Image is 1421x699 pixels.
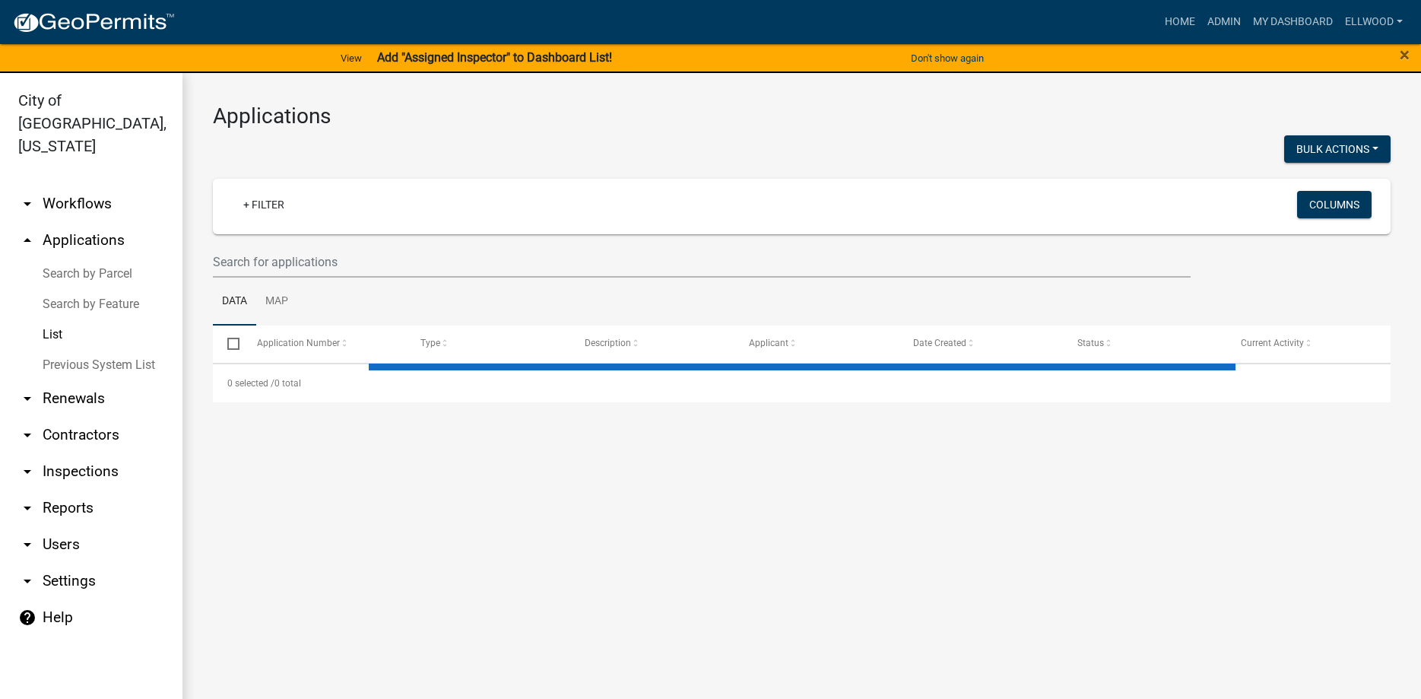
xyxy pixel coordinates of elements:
i: help [18,608,36,627]
a: Home [1159,8,1201,37]
i: arrow_drop_down [18,426,36,444]
datatable-header-cell: Applicant [734,326,899,362]
a: Ellwood [1339,8,1409,37]
button: Don't show again [905,46,990,71]
span: × [1400,44,1410,65]
span: 0 selected / [227,378,274,389]
span: Description [585,338,631,348]
i: arrow_drop_down [18,389,36,408]
datatable-header-cell: Description [570,326,734,362]
a: + Filter [231,191,297,218]
button: Close [1400,46,1410,64]
datatable-header-cell: Current Activity [1226,326,1391,362]
span: Date Created [913,338,966,348]
span: Current Activity [1241,338,1304,348]
span: Application Number [257,338,340,348]
a: Map [256,278,297,326]
div: 0 total [213,364,1391,402]
a: Data [213,278,256,326]
span: Applicant [749,338,788,348]
i: arrow_drop_down [18,499,36,517]
datatable-header-cell: Select [213,326,242,362]
a: View [335,46,368,71]
datatable-header-cell: Application Number [242,326,406,362]
input: Search for applications [213,246,1191,278]
a: Admin [1201,8,1247,37]
span: Status [1077,338,1104,348]
span: Type [420,338,440,348]
datatable-header-cell: Date Created [899,326,1063,362]
i: arrow_drop_down [18,462,36,481]
i: arrow_drop_up [18,231,36,249]
i: arrow_drop_down [18,572,36,590]
datatable-header-cell: Type [406,326,570,362]
i: arrow_drop_down [18,535,36,554]
datatable-header-cell: Status [1062,326,1226,362]
h3: Applications [213,103,1391,129]
strong: Add "Assigned Inspector" to Dashboard List! [377,50,612,65]
button: Bulk Actions [1284,135,1391,163]
i: arrow_drop_down [18,195,36,213]
a: My Dashboard [1247,8,1339,37]
button: Columns [1297,191,1372,218]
